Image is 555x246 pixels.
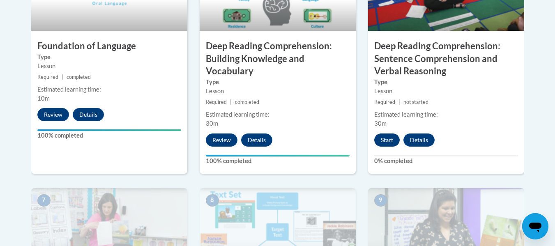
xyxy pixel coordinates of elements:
label: 100% completed [37,131,181,140]
h3: Deep Reading Comprehension: Sentence Comprehension and Verbal Reasoning [368,40,524,78]
button: Review [206,133,237,147]
label: Type [37,53,181,62]
span: 30m [206,120,218,127]
div: Your progress [206,155,350,156]
h3: Foundation of Language [31,40,187,53]
span: Required [206,99,227,105]
span: 9 [374,194,387,207]
button: Details [241,133,272,147]
label: Type [206,78,350,87]
div: Estimated learning time: [37,85,181,94]
label: 0% completed [374,156,518,166]
button: Start [374,133,400,147]
div: Your progress [37,129,181,131]
span: Required [374,99,395,105]
span: 30m [374,120,387,127]
span: | [230,99,232,105]
div: Lesson [206,87,350,96]
span: not started [403,99,428,105]
div: Estimated learning time: [374,110,518,119]
button: Details [73,108,104,121]
h3: Deep Reading Comprehension: Building Knowledge and Vocabulary [200,40,356,78]
label: Type [374,78,518,87]
button: Details [403,133,435,147]
div: Estimated learning time: [206,110,350,119]
div: Lesson [37,62,181,71]
iframe: Button to launch messaging window [522,213,548,239]
span: | [398,99,400,105]
span: | [62,74,63,80]
button: Review [37,108,69,121]
span: completed [235,99,259,105]
span: Required [37,74,58,80]
div: Lesson [374,87,518,96]
span: 10m [37,95,50,102]
label: 100% completed [206,156,350,166]
span: 7 [37,194,51,207]
span: completed [67,74,91,80]
span: 8 [206,194,219,207]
